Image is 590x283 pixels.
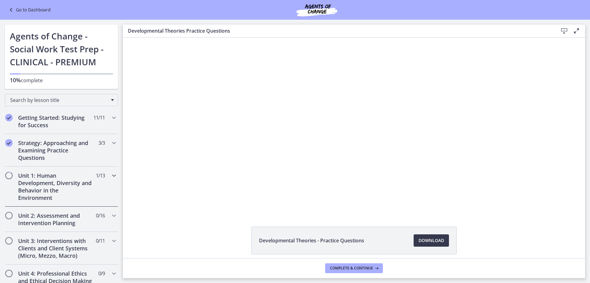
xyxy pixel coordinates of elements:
iframe: Video Lesson [123,38,585,212]
p: complete [10,76,113,84]
span: 0 / 16 [96,212,105,219]
span: 0 / 11 [96,237,105,245]
span: 10% [10,76,21,84]
span: 0 / 9 [98,270,105,277]
h3: Developmental Theories Practice Questions [128,27,548,34]
span: 3 / 3 [98,139,105,147]
h2: Unit 3: Interventions with Clients and Client Systems (Micro, Mezzo, Macro) [18,237,93,259]
h2: Unit 1: Human Development, Diversity and Behavior in the Environment [18,172,93,201]
a: Download [414,234,449,247]
i: Completed [5,139,13,147]
span: 11 / 11 [93,114,105,121]
span: Developmental Theories - Practice Questions [259,237,364,244]
h1: Agents of Change - Social Work Test Prep - CLINICAL - PREMIUM [10,30,113,68]
button: Complete & continue [325,263,383,273]
span: 1 / 13 [96,172,105,179]
span: Search by lesson title [10,97,108,103]
span: Complete & continue [330,266,373,271]
h2: Strategy: Approaching and Examining Practice Questions [18,139,93,161]
i: Completed [5,114,13,121]
div: Search by lesson title [5,94,118,106]
h2: Unit 2: Assessment and Intervention Planning [18,212,93,227]
a: Go to Dashboard [7,6,51,14]
h2: Getting Started: Studying for Success [18,114,93,129]
img: Agents of Change [280,2,354,17]
span: Download [419,237,444,244]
